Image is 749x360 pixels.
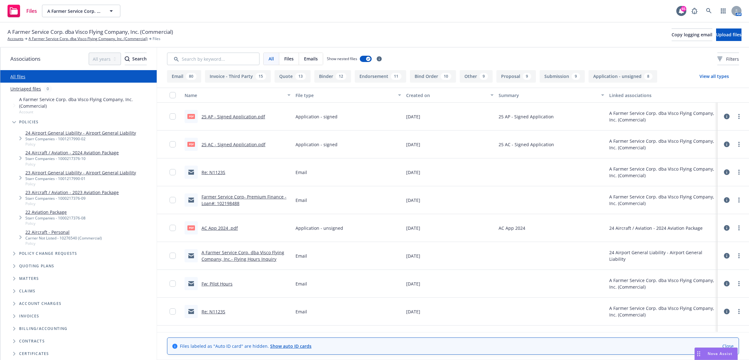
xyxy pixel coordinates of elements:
[42,5,120,17] button: A Farmer Service Corp. dba Visco Flying Company, Inc. (Commercial)
[716,32,741,38] span: Upload files
[735,280,743,287] a: more
[609,166,715,179] div: A Farmer Service Corp. dba Visco Flying Company, Inc. (Commercial)
[293,88,404,103] button: File type
[609,249,715,262] div: 24 Airport General Liability - Airport General Liability
[460,70,493,83] button: Other
[284,55,294,62] span: Files
[19,314,39,318] span: Invoices
[703,5,715,17] a: Search
[609,225,703,231] div: 24 Aircraft / Aviation - 2024 Aviation Package
[187,142,195,147] span: pdf
[202,141,265,147] a: 25 AC - Signed Application.pdf
[25,209,86,215] a: 22 Aviation Package
[202,249,284,262] a: A Farmer Service Corp. dba Visco Flying Company, Inc.- Flying Hours Inquiry
[170,141,176,147] input: Toggle Row Selected
[609,138,715,151] div: A Farmer Service Corp. dba Visco Flying Company, Inc. (Commercial)
[25,241,102,246] span: Policy
[167,53,259,65] input: Search by keyword...
[19,352,49,356] span: Certificates
[336,73,346,80] div: 12
[270,343,312,349] a: Show auto ID cards
[295,73,306,80] div: 13
[694,347,738,360] button: Nova Assist
[716,28,741,41] button: Upload files
[180,343,312,349] span: Files labeled as "Auto ID card" are hidden.
[523,73,531,80] div: 9
[689,70,739,83] button: View all types
[717,53,739,65] button: Filters
[726,56,739,62] span: Filters
[0,95,157,322] div: Tree Example
[186,73,196,80] div: 80
[202,194,286,206] a: Farmer Service Corp- Premium Finance - Loan#: 102198488
[19,289,35,293] span: Claims
[688,5,701,17] a: Report a Bug
[722,343,734,349] a: Close
[410,70,456,83] button: Bind Order
[25,235,102,241] div: Carrier Not Listed - 10276540 (Commercial)
[10,55,40,63] span: Associations
[25,189,119,196] a: 23 Aircraft / Aviation - 2023 Aviation Package
[609,193,715,207] div: A Farmer Service Corp. dba Visco Flying Company, Inc. (Commercial)
[406,225,420,231] span: [DATE]
[735,252,743,260] a: more
[572,73,580,80] div: 9
[672,28,712,41] button: Copy logging email
[296,113,338,120] span: Application - signed
[25,215,86,221] div: Starr Companies - 1000217376-08
[167,70,201,83] button: Email
[125,53,147,65] div: Search
[19,252,77,255] span: Policy change requests
[47,8,102,14] span: A Farmer Service Corp. dba Visco Flying Company, Inc. (Commercial)
[406,169,420,176] span: [DATE]
[25,136,136,141] div: Starr Companies - 1001217990-02 ⠀
[609,110,715,123] div: A Farmer Service Corp. dba Visco Flying Company, Inc. (Commercial)
[296,169,307,176] span: Email
[296,253,307,259] span: Email
[5,2,39,20] a: Files
[296,308,307,315] span: Email
[496,88,607,103] button: Summary
[296,92,395,99] div: File type
[479,73,488,80] div: 9
[170,113,176,120] input: Toggle Row Selected
[406,280,420,287] span: [DATE]
[607,88,718,103] button: Linked associations
[735,224,743,232] a: more
[19,264,55,268] span: Quoting plans
[170,225,176,231] input: Toggle Row Selected
[153,36,160,42] span: Files
[327,56,357,61] span: Show nested files
[296,280,307,287] span: Email
[441,73,451,80] div: 10
[255,73,266,80] div: 15
[496,70,536,83] button: Proposal
[735,196,743,204] a: more
[314,70,351,83] button: Binder
[269,55,274,62] span: All
[170,253,176,259] input: Toggle Row Selected
[717,5,730,17] a: Switch app
[296,141,338,148] span: Application - signed
[19,277,39,280] span: Matters
[735,141,743,148] a: more
[25,229,102,235] a: 22 Aircraft - Personal
[187,114,195,119] span: pdf
[25,141,136,147] span: Policy
[681,6,686,12] div: 65
[406,253,420,259] span: [DATE]
[695,348,703,360] div: Drag to move
[25,176,136,181] div: Starr Companies - 1001217990-01 ⠀
[275,70,311,83] button: Quote
[8,28,173,36] span: A Farmer Service Corp. dba Visco Flying Company, Inc. (Commercial)
[296,225,343,231] span: Application - unsigned
[25,196,119,201] div: Starr Companies - 1000217376-09
[19,120,39,124] span: Policies
[10,85,41,92] a: Untriaged files
[125,56,130,61] svg: Search
[609,92,715,99] div: Linked associations
[735,308,743,315] a: more
[25,181,136,187] span: Policy
[735,113,743,120] a: more
[499,113,554,120] span: 25 AP - Signed Application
